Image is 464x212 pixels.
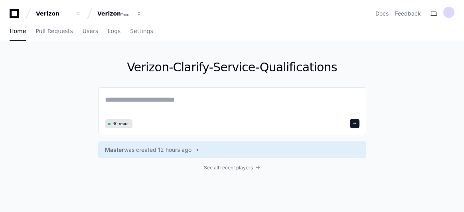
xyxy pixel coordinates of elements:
[83,22,98,41] a: Users
[124,146,192,154] span: was created 12 hours ago
[36,22,73,41] a: Pull Requests
[108,29,120,33] span: Logs
[10,29,26,33] span: Home
[94,6,145,21] button: Verizon-Clarify-Service-Qualifications
[108,22,120,41] a: Logs
[130,29,153,33] span: Settings
[36,10,70,18] div: Verizon
[113,121,130,127] span: 30 repos
[130,22,153,41] a: Settings
[98,165,366,171] a: See all recent players
[105,146,124,154] span: Master
[105,146,359,154] a: Masterwas created 12 hours ago
[33,6,84,21] button: Verizon
[10,22,26,41] a: Home
[395,10,421,18] button: Feedback
[375,10,389,18] a: Docs
[98,60,366,75] h1: Verizon-Clarify-Service-Qualifications
[36,29,73,33] span: Pull Requests
[97,10,132,18] div: Verizon-Clarify-Service-Qualifications
[83,29,98,33] span: Users
[204,165,253,171] span: See all recent players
